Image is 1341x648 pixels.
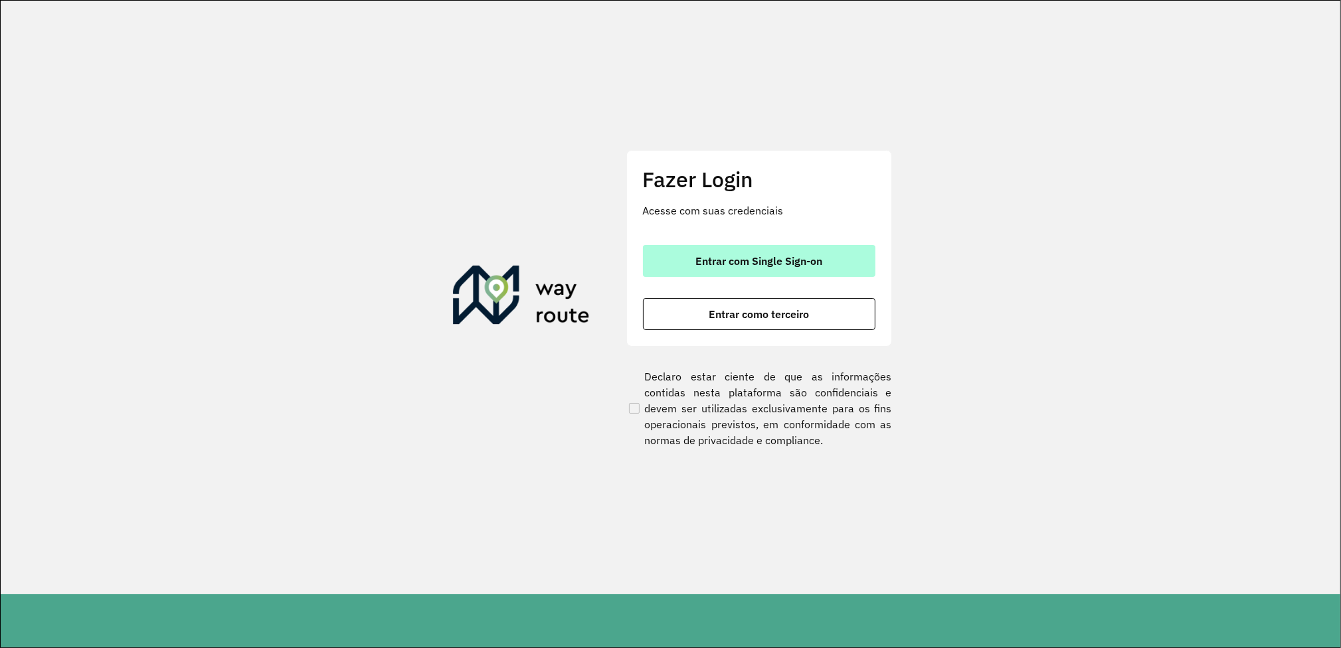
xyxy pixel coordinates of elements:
img: Roteirizador AmbevTech [453,266,590,329]
button: button [643,245,875,277]
span: Entrar como terceiro [709,309,809,319]
label: Declaro estar ciente de que as informações contidas nesta plataforma são confidenciais e devem se... [626,368,892,448]
h2: Fazer Login [643,167,875,192]
button: button [643,298,875,330]
p: Acesse com suas credenciais [643,202,875,218]
span: Entrar com Single Sign-on [695,256,822,266]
